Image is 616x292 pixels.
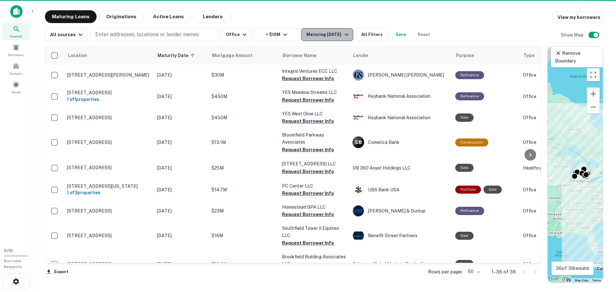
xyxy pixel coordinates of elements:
th: Location [64,46,154,64]
p: PC Center LLC [282,182,346,189]
button: Maturing [DATE] [301,28,353,41]
a: Search [2,23,30,40]
button: Request Borrower Info [282,117,334,125]
p: Healthcare [523,164,555,171]
div: Sale [455,113,474,121]
p: Homestead GPA LLC [282,204,346,211]
p: [STREET_ADDRESS] LLC [282,160,346,167]
p: $23M [211,207,276,214]
button: Request Borrower Info [282,146,334,154]
span: Borrower Name [283,52,316,59]
p: $450M [211,114,276,121]
img: picture [353,112,364,123]
p: Remove Boundary [555,49,599,64]
p: Rows per page: [428,268,463,276]
img: picture [353,91,364,102]
img: capitalize-icon.png [10,5,22,18]
button: Zoom in [587,88,600,100]
p: DB 360 Asset Holdings LLC [353,164,449,171]
div: This loan purpose was for refinancing [455,71,484,79]
button: Request Borrower Info [282,96,334,104]
span: Contacts [10,71,22,76]
p: C B [355,139,362,146]
span: Maturity Date [158,52,197,59]
p: Enter addresses, locations or lender names [95,31,199,38]
div: [PERSON_NAME] [PERSON_NAME] [353,69,449,81]
div: All sources [50,31,84,38]
p: Office [523,139,555,146]
div: This loan purpose was for construction [455,138,488,146]
h6: 1 of 1 properties [67,96,150,103]
div: Keybank National Association [353,91,449,102]
button: All sources [45,28,87,41]
p: YES Meadow Streams LLC [282,89,346,96]
p: [STREET_ADDRESS] [67,165,150,171]
button: Request Borrower Info [282,168,334,175]
p: Brookfield Building Associates LLC [282,253,346,267]
p: [STREET_ADDRESS][US_STATE] [67,183,150,189]
img: Google [549,274,570,283]
div: Comerica Bank [353,137,449,148]
div: 0 0 [548,46,603,283]
button: Keyboard shortcuts [566,279,571,281]
th: Purpose [452,46,520,64]
span: Mortgage Amount [212,52,261,59]
button: Map Data [575,278,588,283]
p: Southfield Tower II Equities LLC [282,225,346,239]
span: Borrowers [8,52,24,57]
p: [STREET_ADDRESS] [67,90,150,96]
p: $10.4M [211,261,276,268]
div: Borrowers [2,41,30,59]
p: [STREET_ADDRESS][PERSON_NAME] [67,72,150,78]
p: [STREET_ADDRESS] [67,139,150,145]
a: Open this area in Google Maps (opens a new window) [549,274,570,283]
a: Saved [2,79,30,96]
p: [STREET_ADDRESS] [67,261,150,267]
p: [DATE] [157,114,205,121]
button: Save your search to get updates of matches that match your search criteria. [390,28,411,41]
p: [DATE] [157,71,205,79]
div: Maturing [DATE] [306,31,350,38]
p: Office [523,71,555,79]
button: Active Loans [146,10,191,23]
p: 36 of 36 results [556,264,589,272]
p: [DATE] [157,207,205,214]
span: Saved [12,89,21,95]
button: Enter addresses, locations or lender names [90,28,218,41]
p: [STREET_ADDRESS] [67,208,150,214]
a: Contacts [2,60,30,77]
span: Purpose [456,52,474,59]
h6: Show Map [561,31,585,38]
div: This loan purpose was for refinancing [455,207,484,215]
div: Sale [455,232,474,240]
p: $450M [211,93,276,100]
p: Office [523,232,555,239]
button: Reset [414,28,434,41]
span: Lender [353,52,369,59]
div: Sale [483,186,502,194]
p: Office [523,261,555,268]
img: picture [353,70,364,80]
div: [PERSON_NAME] & Dunlop [353,205,449,217]
img: picture [353,205,364,216]
p: [DATE] [157,261,205,268]
button: Request Borrower Info [282,211,334,218]
div: UBS Bank USA [353,184,449,196]
button: Request Borrower Info [282,239,334,247]
p: Integris Ventures ECC LLC [282,68,346,75]
button: > $10M [254,28,299,41]
div: Keybank National Association [353,112,449,123]
h6: 1 of 3 properties [67,189,150,196]
button: Toggle fullscreen view [587,68,600,81]
iframe: Chat Widget [584,241,616,271]
p: Office [523,114,555,121]
span: 0 / 10 [4,248,13,253]
div: Benefit Street Partners [353,230,449,241]
a: Terms (opens in new tab) [592,279,601,282]
p: $25M [211,164,276,171]
div: 50 [465,267,481,276]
